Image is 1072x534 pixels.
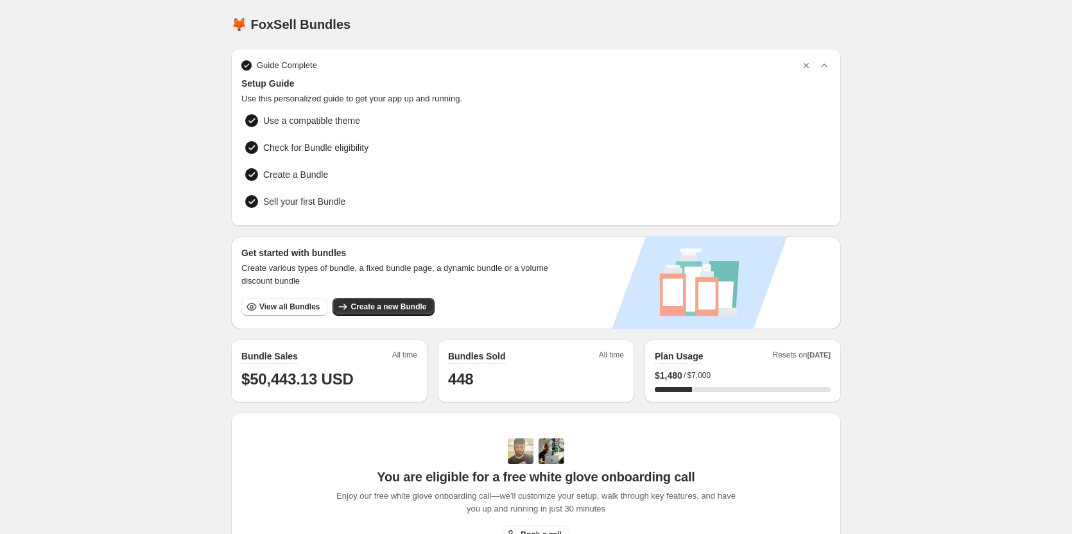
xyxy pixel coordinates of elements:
[241,77,831,90] span: Setup Guide
[655,369,831,382] div: /
[241,262,560,288] span: Create various types of bundle, a fixed bundle page, a dynamic bundle or a volume discount bundle
[231,17,350,32] h1: 🦊 FoxSell Bundles
[241,246,560,259] h3: Get started with bundles
[257,59,317,72] span: Guide Complete
[333,298,434,316] button: Create a new Bundle
[330,490,743,515] span: Enjoy our free white glove onboarding call—we'll customize your setup, walk through key features,...
[241,298,327,316] button: View all Bundles
[392,350,417,364] span: All time
[508,438,533,464] img: Adi
[655,350,703,363] h2: Plan Usage
[448,350,505,363] h2: Bundles Sold
[263,114,360,127] span: Use a compatible theme
[263,168,328,181] span: Create a Bundle
[808,351,831,359] span: [DATE]
[377,469,695,485] span: You are eligible for a free white glove onboarding call
[263,195,345,208] span: Sell your first Bundle
[773,350,831,364] span: Resets on
[241,350,298,363] h2: Bundle Sales
[263,141,368,154] span: Check for Bundle eligibility
[241,369,417,390] h1: $50,443.13 USD
[655,369,682,382] span: $ 1,480
[687,370,711,381] span: $7,000
[448,369,624,390] h1: 448
[350,302,426,312] span: Create a new Bundle
[241,92,831,105] span: Use this personalized guide to get your app up and running.
[599,350,624,364] span: All time
[259,302,320,312] span: View all Bundles
[539,438,564,464] img: Prakhar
